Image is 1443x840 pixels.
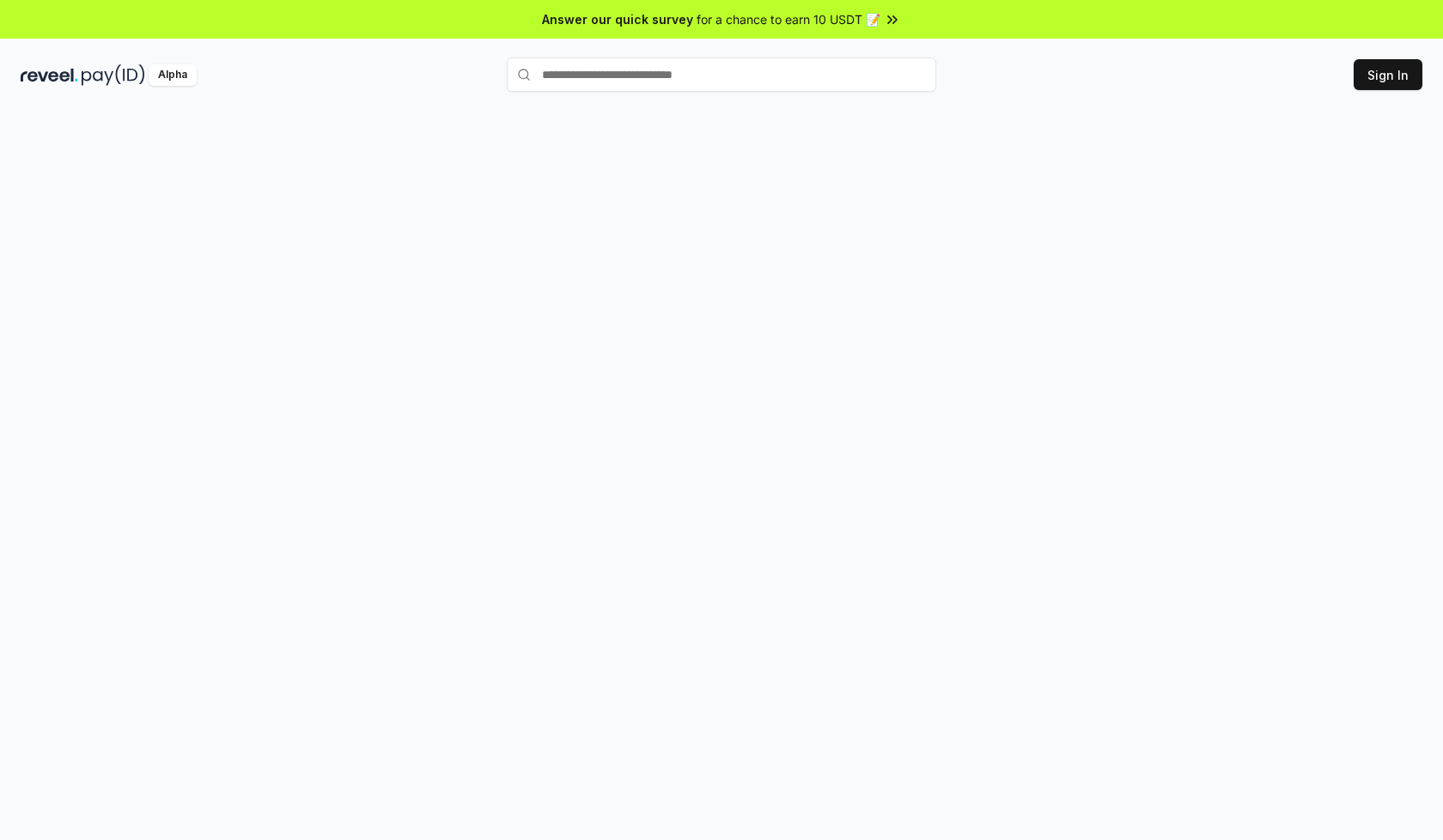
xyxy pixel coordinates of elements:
[82,64,145,86] img: pay_id
[697,10,880,28] span: for a chance to earn 10 USDT 📝
[21,64,78,86] img: reveel_dark
[1354,59,1422,90] button: Sign In
[542,10,693,28] span: Answer our quick survey
[149,64,197,86] div: Alpha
